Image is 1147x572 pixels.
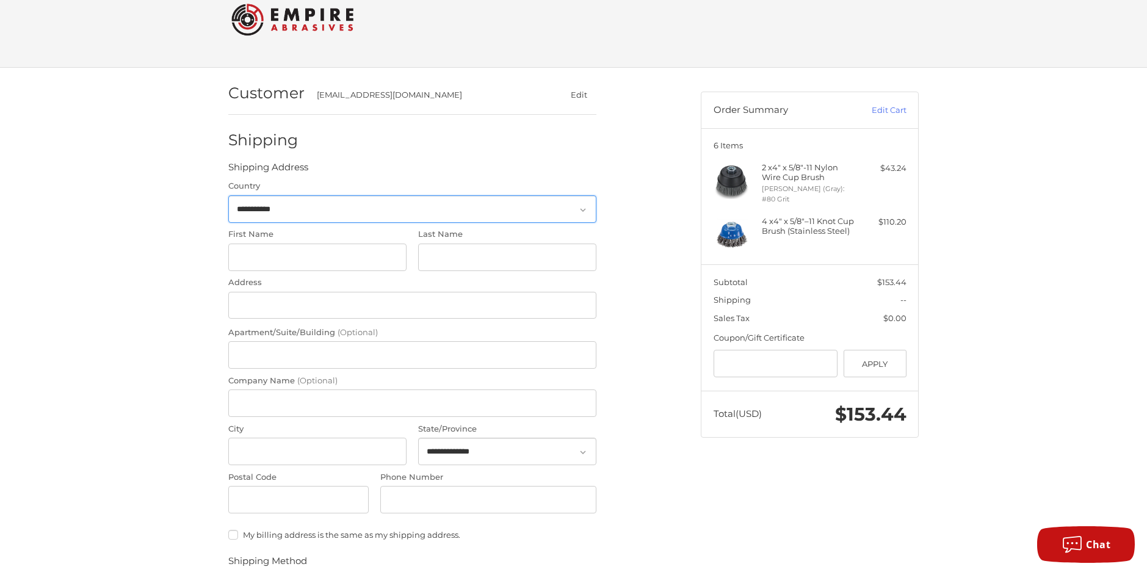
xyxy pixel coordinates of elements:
small: (Optional) [297,375,338,385]
span: $153.44 [835,403,906,425]
h4: 2 x 4" x 5/8"-11 Nylon Wire Cup Brush [762,162,855,183]
label: Postal Code [228,471,369,483]
label: Last Name [418,228,596,241]
h2: Shipping [228,131,300,150]
span: Chat [1086,538,1110,551]
h3: Order Summary [714,104,845,117]
div: $43.24 [858,162,906,175]
span: $153.44 [877,277,906,287]
button: Chat [1037,526,1135,563]
span: Total (USD) [714,408,762,419]
legend: Shipping Address [228,161,308,180]
label: My billing address is the same as my shipping address. [228,530,596,540]
label: Apartment/Suite/Building [228,327,596,339]
div: Coupon/Gift Certificate [714,332,906,344]
a: Edit Cart [845,104,906,117]
span: Sales Tax [714,313,750,323]
label: Phone Number [380,471,596,483]
span: Subtotal [714,277,748,287]
label: Company Name [228,375,596,387]
small: (Optional) [338,327,378,337]
label: State/Province [418,423,596,435]
span: -- [900,295,906,305]
span: Shipping [714,295,751,305]
label: City [228,423,407,435]
button: Edit [561,86,596,104]
span: $0.00 [883,313,906,323]
div: $110.20 [858,216,906,228]
label: Country [228,180,596,192]
button: Apply [844,350,906,377]
h2: Customer [228,84,305,103]
h4: 4 x 4″ x 5/8″–11 Knot Cup Brush (Stainless Steel) [762,216,855,236]
input: Gift Certificate or Coupon Code [714,350,838,377]
label: First Name [228,228,407,241]
h3: 6 Items [714,140,906,150]
li: [PERSON_NAME] (Gray): #80 Grit [762,184,855,204]
label: Address [228,277,596,289]
div: [EMAIL_ADDRESS][DOMAIN_NAME] [317,89,538,101]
